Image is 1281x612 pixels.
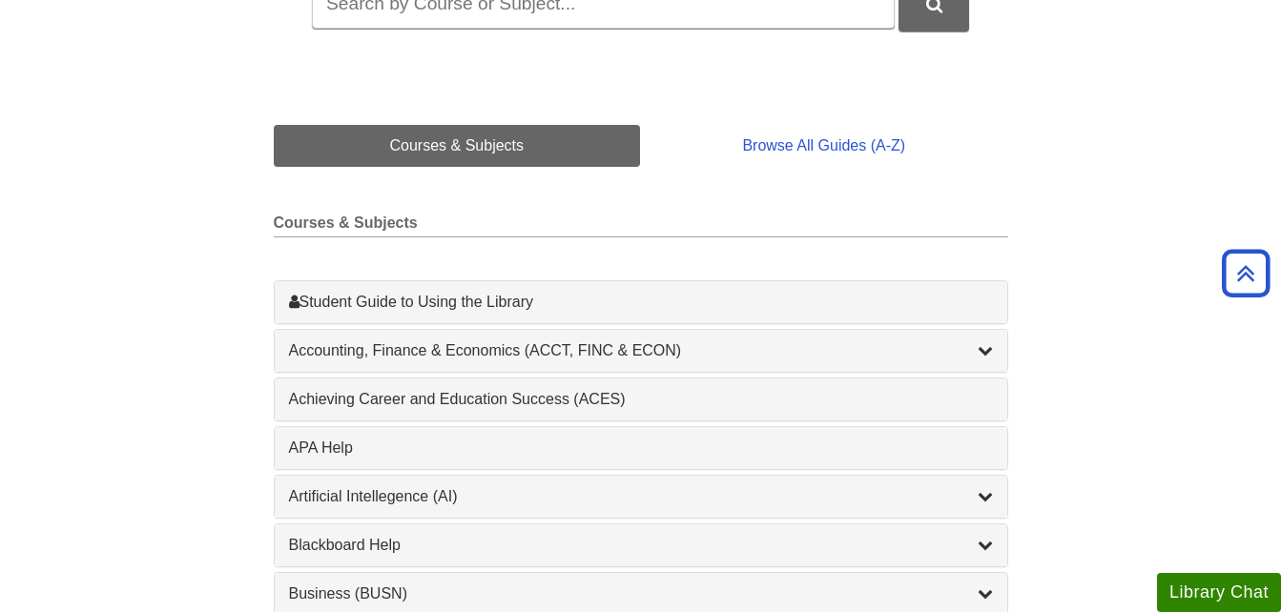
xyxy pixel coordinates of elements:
[289,388,993,411] a: Achieving Career and Education Success (ACES)
[289,582,993,605] a: Business (BUSN)
[274,214,1008,237] h2: Courses & Subjects
[1215,260,1276,286] a: Back to Top
[1157,573,1281,612] button: Library Chat
[274,125,641,167] a: Courses & Subjects
[640,125,1007,167] a: Browse All Guides (A-Z)
[289,339,993,362] a: Accounting, Finance & Economics (ACCT, FINC & ECON)
[289,485,993,508] a: Artificial Intellegence (AI)
[289,291,993,314] a: Student Guide to Using the Library
[289,437,993,459] a: APA Help
[289,534,993,557] a: Blackboard Help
